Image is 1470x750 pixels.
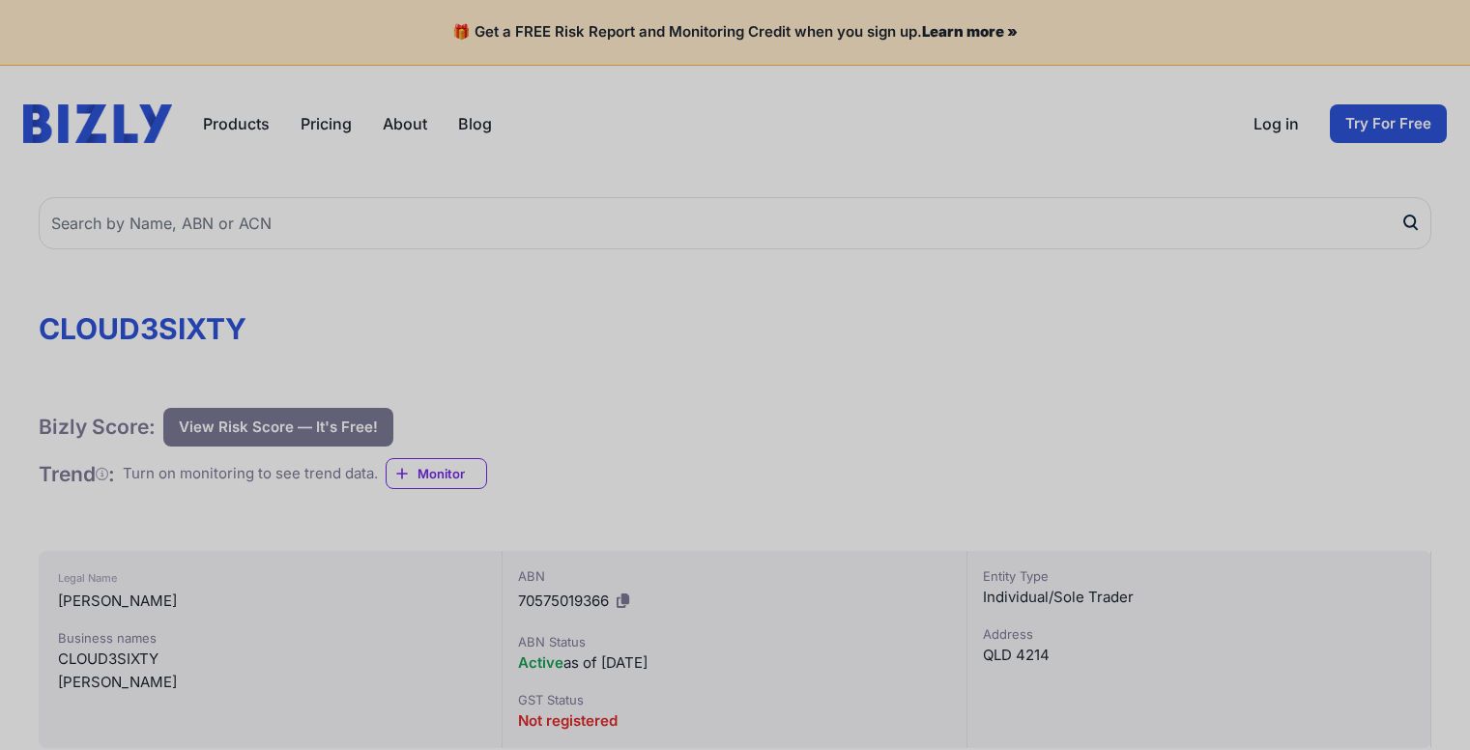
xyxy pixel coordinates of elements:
div: Address [983,624,1415,644]
a: Log in [1254,112,1299,135]
a: About [383,112,427,135]
div: ABN [518,566,950,586]
div: GST Status [518,690,950,709]
a: Monitor [386,458,487,489]
div: Legal Name [58,566,482,590]
div: Individual/Sole Trader [983,586,1415,609]
h1: CLOUD3SIXTY [39,311,1431,346]
a: Pricing [301,112,352,135]
div: CLOUD3SIXTY [58,648,482,671]
h1: Trend : [39,461,115,487]
div: [PERSON_NAME] [58,590,482,613]
div: [PERSON_NAME] [58,671,482,694]
span: Active [518,653,563,672]
div: as of [DATE] [518,651,950,675]
div: Turn on monitoring to see trend data. [123,463,378,485]
h1: Bizly Score: [39,414,156,440]
div: ABN Status [518,632,950,651]
div: Entity Type [983,566,1415,586]
button: View Risk Score — It's Free! [163,408,393,447]
span: Not registered [518,711,618,730]
button: Products [203,112,270,135]
span: 70575019366 [518,591,609,610]
div: QLD 4214 [983,644,1415,667]
a: Blog [458,112,492,135]
a: Try For Free [1330,104,1447,143]
span: Monitor [418,464,486,483]
input: Search by Name, ABN or ACN [39,197,1431,249]
div: Business names [58,628,482,648]
a: Learn more » [922,22,1018,41]
h4: 🎁 Get a FREE Risk Report and Monitoring Credit when you sign up. [23,23,1447,42]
